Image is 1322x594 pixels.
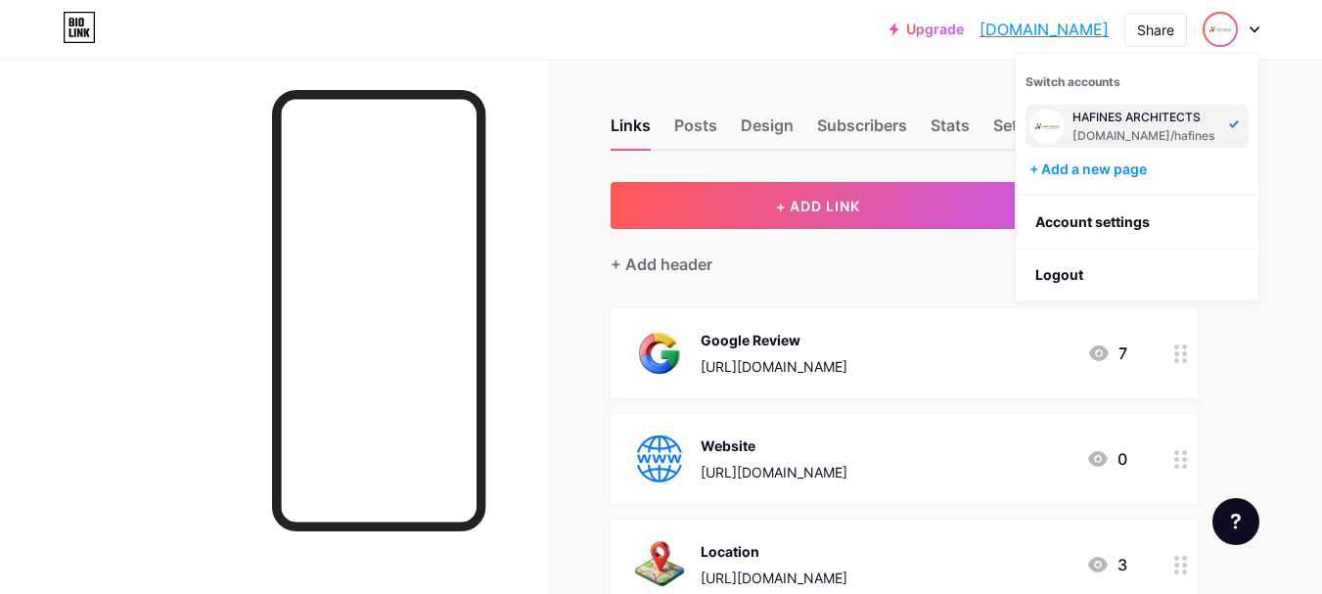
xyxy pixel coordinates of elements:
div: Domain: [DOMAIN_NAME] [51,51,215,67]
div: Settings [993,114,1056,149]
div: + Add a new page [1029,160,1249,179]
div: HAFINES ARCHITECTS [1072,110,1217,125]
div: [URL][DOMAIN_NAME] [701,568,847,588]
div: [DOMAIN_NAME]/hafines [1072,128,1217,144]
img: hafines [1029,109,1065,144]
div: Google Review [701,330,847,350]
a: Account settings [1016,196,1258,249]
div: + Add header [611,252,712,276]
div: v 4.0.25 [55,31,96,47]
img: logo_orange.svg [31,31,47,47]
a: [DOMAIN_NAME] [980,18,1109,41]
img: website_grey.svg [31,51,47,67]
span: Switch accounts [1026,74,1120,89]
img: Location [634,539,685,590]
img: tab_domain_overview_orange.svg [53,114,68,129]
div: Location [701,541,847,562]
button: + ADD LINK [611,182,1026,229]
span: + ADD LINK [776,198,860,214]
div: Links [611,114,651,149]
div: 3 [1086,553,1127,576]
div: 7 [1087,342,1127,365]
div: Subscribers [817,114,907,149]
div: Keywords by Traffic [216,115,330,128]
div: Stats [931,114,970,149]
div: Domain Overview [74,115,175,128]
li: Logout [1016,249,1258,301]
img: hafines [1205,14,1236,45]
div: 0 [1086,447,1127,471]
img: Website [634,434,685,484]
div: [URL][DOMAIN_NAME] [701,462,847,482]
div: Posts [674,114,717,149]
div: Share [1137,20,1174,40]
div: [URL][DOMAIN_NAME] [701,356,847,377]
img: Google Review [634,328,685,379]
div: Website [701,435,847,456]
a: Upgrade [889,22,964,37]
img: tab_keywords_by_traffic_grey.svg [195,114,210,129]
div: Design [741,114,794,149]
